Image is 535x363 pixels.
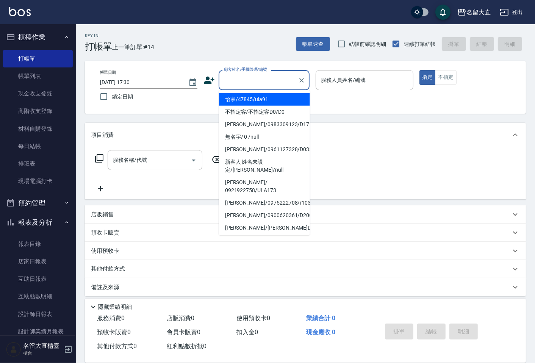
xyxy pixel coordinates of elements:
[3,270,73,288] a: 互助日報表
[167,329,200,336] span: 會員卡販賣 0
[112,42,155,52] span: 上一筆訂單:#14
[3,138,73,155] a: 每日結帳
[97,329,131,336] span: 預收卡販賣 0
[224,67,267,72] label: 顧客姓名/手機號碼/編號
[219,176,310,197] li: [PERSON_NAME]/ 0921922758/ULA173
[3,305,73,323] a: 設計師日報表
[404,40,436,48] span: 連續打單結帳
[91,247,119,255] p: 使用預收卡
[3,253,73,270] a: 店家日報表
[296,75,307,86] button: Clear
[3,172,73,190] a: 現場電腦打卡
[91,283,119,291] p: 備註及來源
[236,329,258,336] span: 扣入金 0
[85,33,112,38] h2: Key In
[3,155,73,172] a: 排班表
[454,5,494,20] button: 名留大直
[219,156,310,176] li: 新客人 姓名未設定/[PERSON_NAME]/null
[97,314,125,322] span: 服務消費 0
[3,193,73,213] button: 預約管理
[3,50,73,67] a: 打帳單
[167,314,194,322] span: 店販消費 0
[3,288,73,305] a: 互助點數明細
[3,213,73,232] button: 報表及分析
[3,120,73,138] a: 材料自購登錄
[435,70,456,85] button: 不指定
[3,27,73,47] button: 櫃檯作業
[219,106,310,118] li: 不指定客/不指定客D0/D0
[497,5,526,19] button: 登出
[100,70,116,75] label: 帳單日期
[112,93,133,101] span: 鎖定日期
[3,102,73,120] a: 高階收支登錄
[219,222,310,234] li: [PERSON_NAME]/[PERSON_NAME]D205/D205
[85,41,112,52] h3: 打帳單
[91,211,114,219] p: 店販銷售
[91,265,129,273] p: 其他付款方式
[349,40,386,48] span: 結帳前確認明細
[236,314,270,322] span: 使用預收卡 0
[167,343,206,350] span: 紅利點數折抵 0
[435,5,451,20] button: save
[3,323,73,340] a: 設計師業績月報表
[296,37,330,51] button: 帳單速查
[219,93,310,106] li: 怡寧/47845/ula91
[85,123,526,147] div: 項目消費
[91,229,119,237] p: 預收卡販賣
[219,197,310,209] li: [PERSON_NAME]/0975222708/r103
[97,343,137,350] span: 其他付款方式 0
[85,205,526,224] div: 店販銷售
[188,154,200,166] button: Open
[98,303,132,311] p: 隱藏業績明細
[3,85,73,102] a: 現金收支登錄
[219,143,310,156] li: [PERSON_NAME]/0961127328/D035
[85,278,526,296] div: 備註及來源
[219,209,310,222] li: [PERSON_NAME]/0900620361/D200
[219,234,310,247] li: 奧迪/奧迪D204/D204
[219,118,310,131] li: [PERSON_NAME]/0983309123/D171
[6,342,21,357] img: Person
[219,131,310,143] li: 無名字/ 0 /null
[23,342,62,350] h5: 名留大直櫃臺
[100,76,181,89] input: YYYY/MM/DD hh:mm
[91,131,114,139] p: 項目消費
[184,74,202,92] button: Choose date, selected date is 2025-08-20
[466,8,491,17] div: 名留大直
[85,224,526,242] div: 預收卡販賣
[23,350,62,357] p: 櫃台
[306,314,335,322] span: 業績合計 0
[3,235,73,253] a: 報表目錄
[9,7,31,16] img: Logo
[3,67,73,85] a: 帳單列表
[85,242,526,260] div: 使用預收卡
[306,329,335,336] span: 現金應收 0
[85,260,526,278] div: 其他付款方式
[419,70,436,85] button: 指定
